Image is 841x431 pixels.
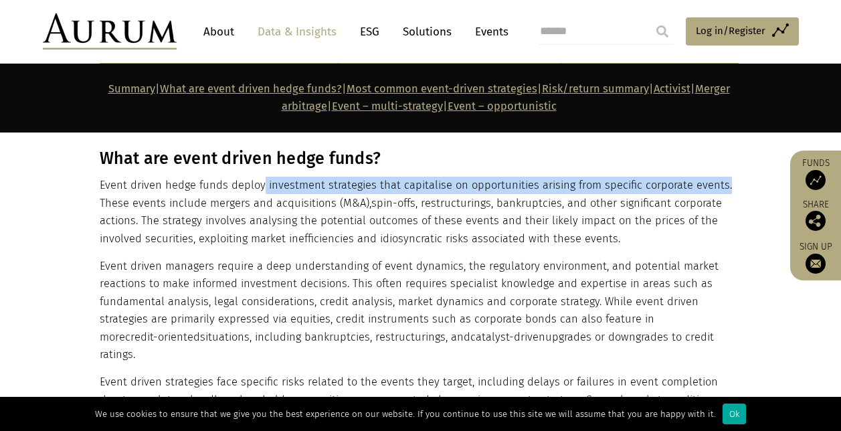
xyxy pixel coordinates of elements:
[797,200,834,231] div: Share
[806,170,826,190] img: Access Funds
[723,404,746,424] div: Ok
[100,177,739,248] p: Event driven hedge funds deploy investment strategies that capitalise on opportunities arising fr...
[696,23,765,39] span: Log in/Register
[797,157,834,190] a: Funds
[125,331,200,343] span: credit-oriented
[160,82,342,95] a: What are event driven hedge funds?
[470,331,545,343] span: catalyst-driven
[251,19,343,44] a: Data & Insights
[649,18,676,45] input: Submit
[100,149,739,169] h3: What are event driven hedge funds?
[353,19,386,44] a: ESG
[100,258,739,363] p: Event driven managers require a deep understanding of event dynamics, the regulatory environment,...
[108,82,730,112] strong: | | | | | | |
[332,100,443,112] a: Event – multi-strategy
[197,19,241,44] a: About
[468,19,508,44] a: Events
[448,100,557,112] a: Event – opportunistic
[542,82,649,95] a: Risk/return summary
[108,82,155,95] a: Summary
[686,17,799,46] a: Log in/Register
[396,19,458,44] a: Solutions
[347,82,537,95] a: Most common event-driven strategies
[43,13,177,50] img: Aurum
[371,197,415,209] span: spin-offs
[654,82,690,95] a: Activist
[806,211,826,231] img: Share this post
[806,254,826,274] img: Sign up to our newsletter
[797,241,834,274] a: Sign up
